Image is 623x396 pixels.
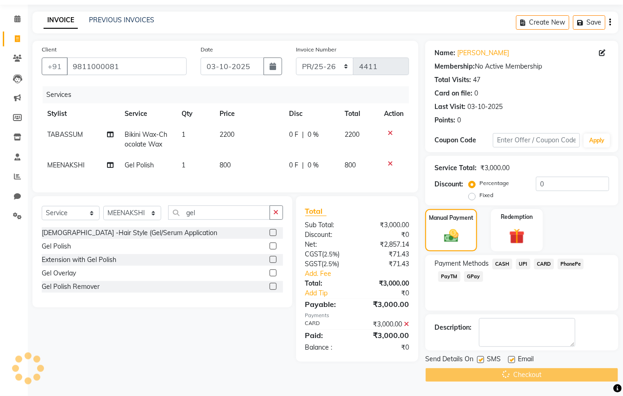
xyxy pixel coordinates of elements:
a: Add Tip [298,288,367,298]
div: ₹0 [367,288,416,298]
th: Action [378,103,409,124]
label: Client [42,45,57,54]
div: 03-10-2025 [467,102,503,112]
th: Service [119,103,176,124]
span: PayTM [438,271,460,282]
span: 0 % [308,160,319,170]
span: | [302,130,304,140]
th: Price [214,103,283,124]
span: Payment Methods [434,259,489,268]
input: Search by Name/Mobile/Email/Code [67,57,187,75]
div: ₹3,000.00 [357,299,416,310]
th: Stylist [42,103,119,124]
button: +91 [42,57,68,75]
div: ₹71.43 [357,259,416,269]
div: Gel Polish [42,242,71,251]
span: SGST [305,260,322,268]
div: Membership: [434,62,475,71]
span: 800 [345,161,356,169]
div: 0 [457,115,461,125]
span: 2.5% [324,250,338,258]
span: MEENAKSHI [47,161,85,169]
div: Card on file: [434,89,472,98]
label: Percentage [479,179,509,187]
span: 0 % [308,130,319,140]
div: ( ) [298,249,357,259]
button: Apply [584,134,610,147]
div: Discount: [298,230,357,240]
div: Total: [298,279,357,288]
div: Payable: [298,299,357,310]
div: ₹71.43 [357,249,416,259]
a: [PERSON_NAME] [457,48,509,58]
a: PREVIOUS INVOICES [89,16,154,24]
div: Paid: [298,330,357,341]
div: ₹3,000.00 [357,279,416,288]
div: Balance : [298,343,357,352]
span: 2.5% [324,260,338,268]
span: 1 [182,130,185,139]
div: Payments [305,312,409,319]
div: ₹3,000.00 [480,163,510,173]
span: | [302,160,304,170]
div: ₹0 [357,343,416,352]
div: ₹3,000.00 [357,330,416,341]
div: 47 [473,75,480,85]
div: [DEMOGRAPHIC_DATA] -Hair Style (Gel/Serum Application [42,228,217,238]
div: Name: [434,48,455,58]
span: 0 F [289,130,298,140]
input: Search or Scan [168,205,270,220]
span: Send Details On [425,354,473,366]
div: Last Visit: [434,102,466,112]
div: Sub Total: [298,220,357,230]
span: TABASSUM [47,130,83,139]
div: No Active Membership [434,62,609,71]
div: ₹3,000.00 [357,319,416,329]
label: Redemption [501,213,533,221]
img: _cash.svg [440,228,463,244]
th: Total [339,103,378,124]
span: CARD [534,259,554,269]
label: Date [201,45,213,54]
button: Save [573,15,605,30]
label: Invoice Number [296,45,336,54]
div: CARD [298,319,357,329]
span: UPI [516,259,530,269]
th: Qty [176,103,214,124]
span: 2200 [345,130,359,139]
span: Total [305,206,327,216]
input: Enter Offer / Coupon Code [493,133,580,147]
div: Coupon Code [434,135,493,145]
div: Service Total: [434,163,477,173]
span: CASH [492,259,512,269]
div: Gel Polish Remover [42,282,100,292]
div: ₹2,857.14 [357,240,416,249]
div: Discount: [434,179,463,189]
div: Extension with Gel Polish [42,255,116,265]
span: 0 F [289,160,298,170]
th: Disc [283,103,339,124]
span: Gel Polish [125,161,154,169]
a: Add. Fee [298,269,416,279]
a: INVOICE [44,12,78,29]
div: ₹3,000.00 [357,220,416,230]
div: Points: [434,115,455,125]
span: CGST [305,250,322,258]
span: Bikini Wax-Chocolate Wax [125,130,167,148]
button: Create New [516,15,569,30]
img: _gift.svg [504,227,529,246]
div: Services [43,86,416,103]
span: GPay [464,271,483,282]
span: 1 [182,161,185,169]
div: Net: [298,240,357,249]
span: 2200 [220,130,234,139]
span: Email [518,354,534,366]
span: PhonePe [558,259,584,269]
label: Fixed [479,191,493,199]
div: Gel Overlay [42,268,76,278]
div: ( ) [298,259,357,269]
span: 800 [220,161,231,169]
div: ₹0 [357,230,416,240]
div: Description: [434,323,472,332]
div: 0 [474,89,478,98]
